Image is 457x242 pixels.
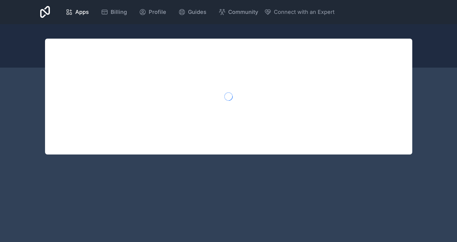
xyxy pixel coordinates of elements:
[188,8,206,16] span: Guides
[274,8,335,16] span: Connect with an Expert
[111,8,127,16] span: Billing
[75,8,89,16] span: Apps
[214,5,263,19] a: Community
[149,8,166,16] span: Profile
[264,8,335,16] button: Connect with an Expert
[96,5,132,19] a: Billing
[134,5,171,19] a: Profile
[228,8,258,16] span: Community
[173,5,211,19] a: Guides
[61,5,94,19] a: Apps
